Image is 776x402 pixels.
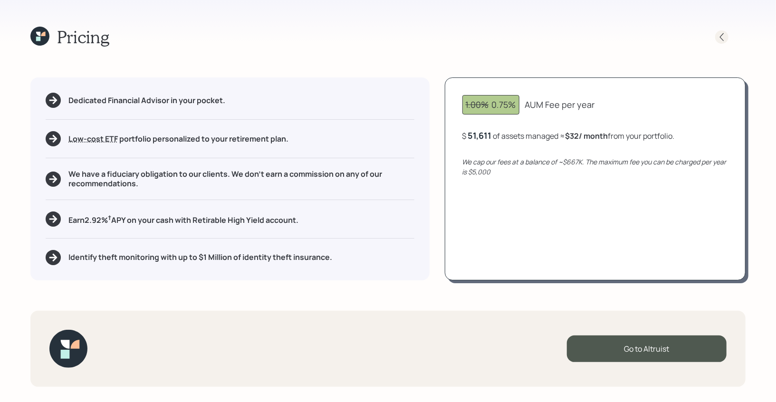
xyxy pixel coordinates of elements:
h1: Pricing [57,27,109,47]
div: 51,611 [468,130,492,141]
h5: portfolio personalized to your retirement plan. [68,134,288,144]
h5: Identify theft monitoring with up to $1 Million of identity theft insurance. [68,253,332,262]
b: $32 / month [565,131,608,141]
iframe: Customer reviews powered by Trustpilot [99,321,220,392]
div: $ of assets managed ≈ from your portfolio . [462,130,675,142]
h5: Earn 2.92 % APY on your cash with Retirable High Yield account. [68,213,298,225]
div: AUM Fee per year [525,98,595,111]
div: Go to Altruist [567,335,727,362]
h5: Dedicated Financial Advisor in your pocket. [68,96,225,105]
span: Low-cost ETF [68,134,118,144]
sup: † [108,213,111,222]
i: We cap our fees at a balance of ~$667K. The maximum fee you can be charged per year is $5,000 [462,157,727,176]
h5: We have a fiduciary obligation to our clients. We don't earn a commission on any of our recommend... [68,170,414,188]
div: 0.75% [466,98,516,111]
span: 1.00% [466,99,489,110]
